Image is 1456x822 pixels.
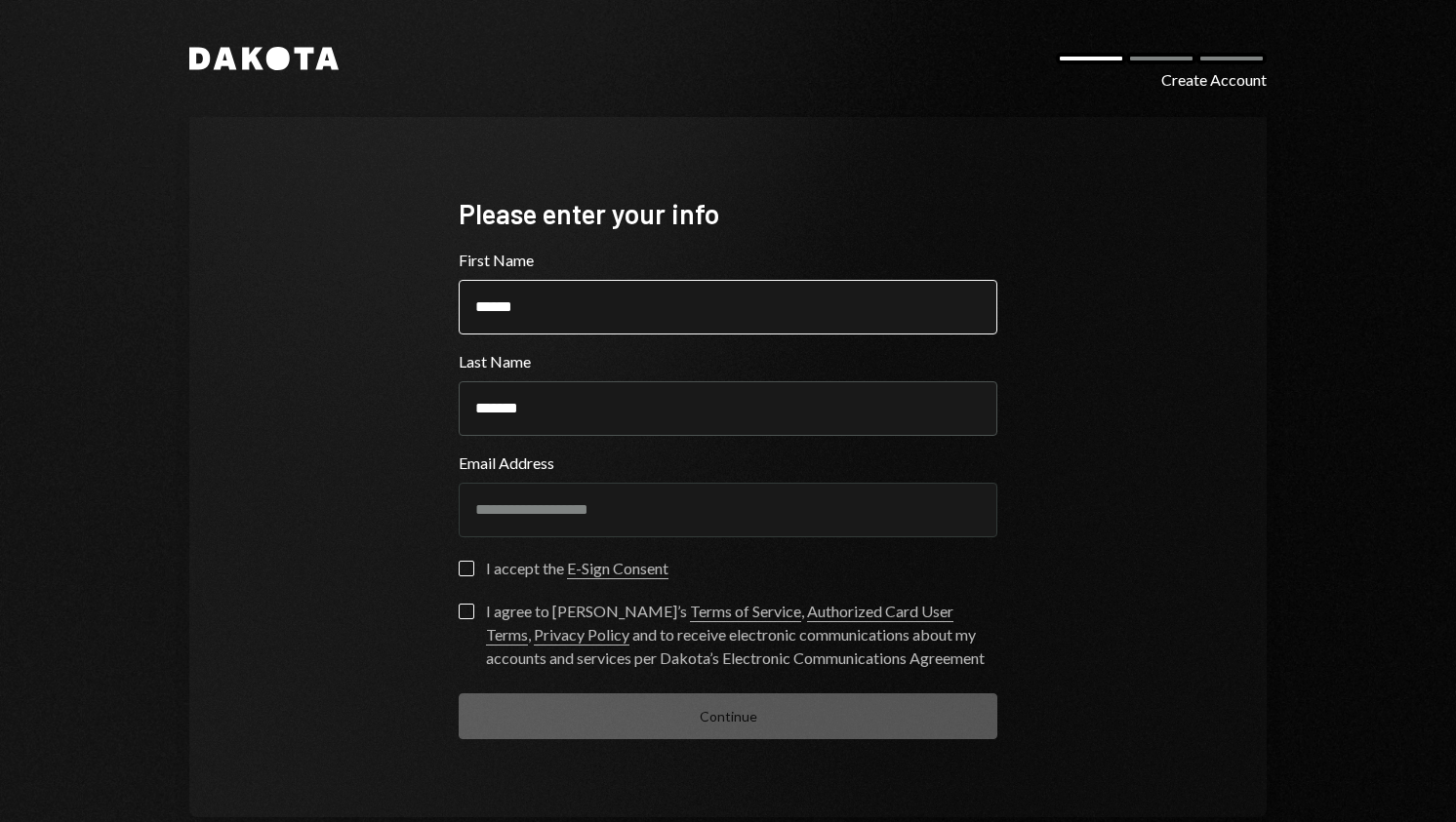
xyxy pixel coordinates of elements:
[486,600,997,670] div: I agree to [PERSON_NAME]’s , , and to receive electronic communications about my accounts and ser...
[486,602,953,646] a: Authorized Card User Terms
[459,195,997,233] div: Please enter your info
[459,451,997,475] label: Email Address
[567,559,668,579] a: E-Sign Consent
[459,249,997,272] label: First Name
[486,557,668,580] div: I accept the
[459,350,997,373] label: Last Name
[534,625,629,646] a: Privacy Policy
[1161,68,1267,92] div: Create Account
[690,602,801,622] a: Terms of Service
[459,561,474,576] button: I accept the E-Sign Consent
[459,604,474,619] button: I agree to [PERSON_NAME]’s Terms of Service, Authorized Card User Terms, Privacy Policy and to re...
